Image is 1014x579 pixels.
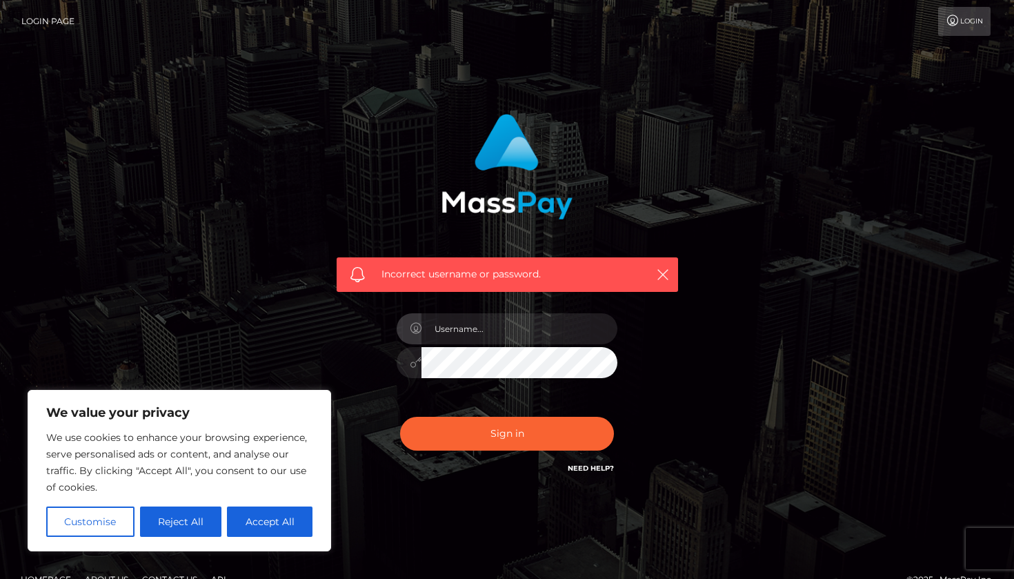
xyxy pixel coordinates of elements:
div: We value your privacy [28,390,331,551]
button: Customise [46,507,135,537]
a: Login Page [21,7,74,36]
button: Sign in [400,417,614,451]
button: Reject All [140,507,222,537]
p: We use cookies to enhance your browsing experience, serve personalised ads or content, and analys... [46,429,312,495]
img: MassPay Login [441,114,573,219]
p: We value your privacy [46,404,312,421]
button: Accept All [227,507,312,537]
a: Login [938,7,991,36]
input: Username... [421,313,617,344]
span: Incorrect username or password. [381,267,633,282]
a: Need Help? [568,464,614,473]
